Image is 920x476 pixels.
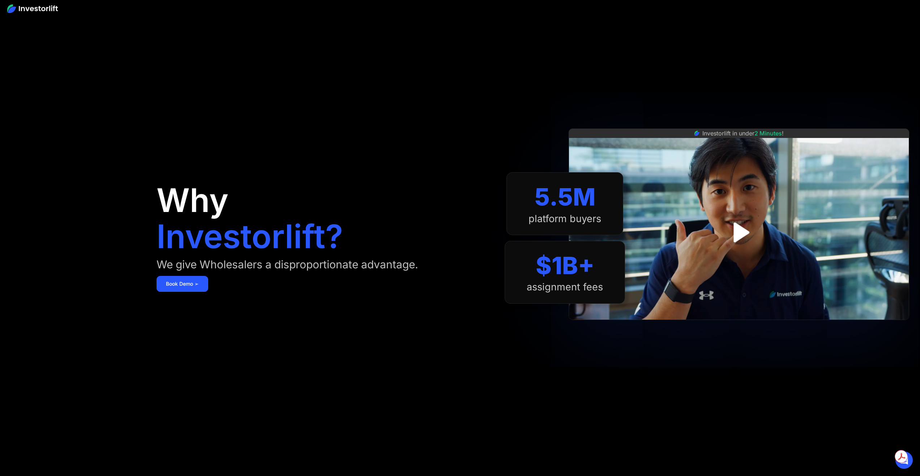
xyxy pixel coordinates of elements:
a: Book Demo ➢ [157,276,208,292]
span: 2 Minutes [754,130,782,137]
div: assignment fees [527,281,603,293]
a: open lightbox [723,216,755,248]
div: 5.5M [535,183,595,211]
div: platform buyers [529,213,601,225]
div: Investorlift in under ! [702,129,784,138]
div: We give Wholesalers a disproportionate advantage. [157,259,418,270]
h1: Why [157,184,228,217]
h1: Investorlift? [157,220,343,253]
div: $1B+ [536,251,594,280]
iframe: Customer reviews powered by Trustpilot [685,324,793,332]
